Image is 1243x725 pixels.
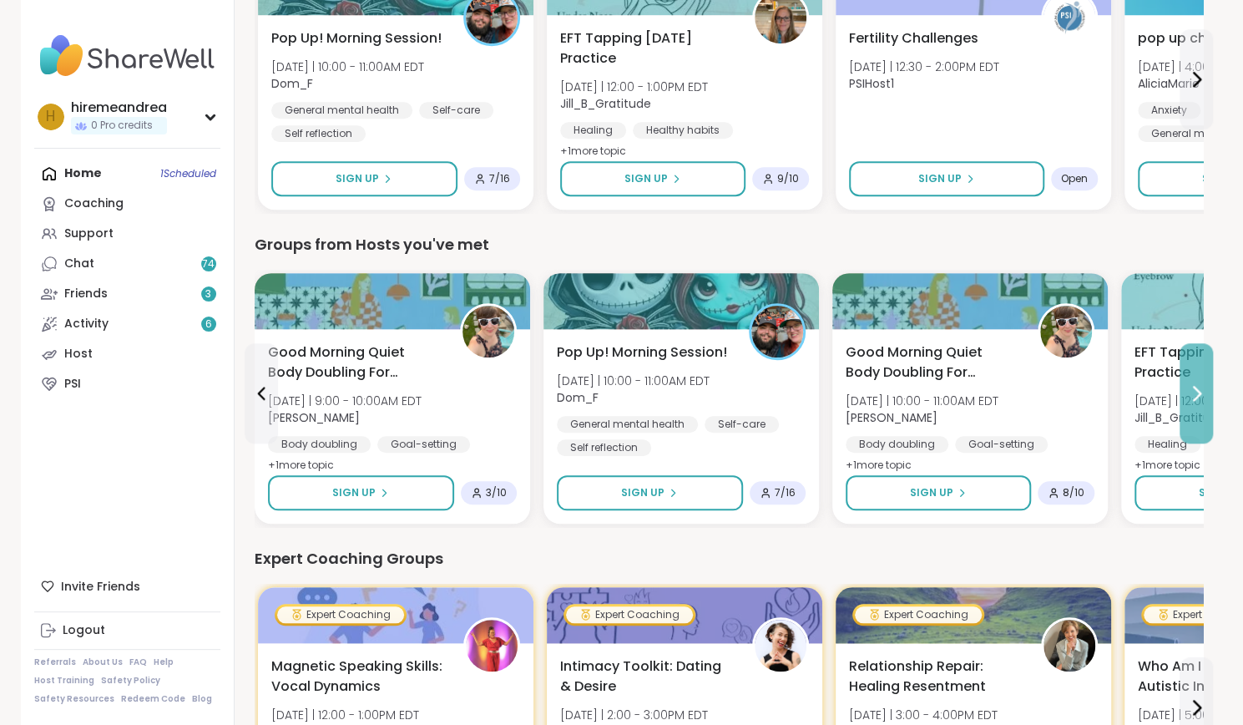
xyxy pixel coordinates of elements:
span: Sign Up [1199,485,1242,500]
div: Goal-setting [377,436,470,453]
a: Safety Resources [34,693,114,705]
span: 3 / 10 [486,486,507,499]
img: JuliaSatterlee [755,620,806,672]
div: Healthy habits [633,122,733,139]
span: Pop Up! Morning Session! [271,28,442,48]
a: Friends3 [34,279,220,309]
span: [DATE] | 12:30 - 2:00PM EDT [849,58,999,75]
a: Host [34,339,220,369]
b: Dom_F [271,75,313,92]
div: Chat [64,256,94,272]
a: Safety Policy [101,675,160,687]
div: Expert Coaching [277,606,404,623]
span: 6 [205,317,212,332]
span: [DATE] | 10:00 - 11:00AM EDT [846,393,998,409]
div: Logout [63,622,105,639]
b: Jill_B_Gratitude [1134,409,1225,426]
div: Self reflection [557,439,651,456]
img: MichelleWillard [1043,620,1095,672]
span: Relationship Repair: Healing Resentment [849,657,1023,697]
a: FAQ [129,657,147,668]
a: Chat74 [34,249,220,279]
b: Jill_B_Gratitude [560,95,651,112]
span: 9 / 10 [777,172,799,185]
a: Referrals [34,657,76,668]
span: [DATE] | 10:00 - 11:00AM EDT [557,373,710,389]
span: Magnetic Speaking Skills: Vocal Dynamics [271,657,445,697]
button: Sign Up [560,161,745,196]
div: Anxiety [1138,102,1200,119]
span: EFT Tapping [DATE] Practice [560,28,734,68]
a: Logout [34,616,220,646]
button: Sign Up [557,475,743,510]
img: Adrienne_QueenOfTheDawn [1040,306,1092,357]
span: 0 Pro credits [91,119,153,133]
img: ShareWell Nav Logo [34,27,220,85]
div: Coaching [64,195,124,212]
a: Redeem Code [121,693,185,705]
div: Expert Coaching [566,606,693,623]
div: Friends [64,286,108,302]
div: Host [64,346,93,362]
button: Sign Up [268,475,454,510]
div: Body doubling [268,436,371,453]
span: 7 / 16 [775,486,796,499]
div: Self-care [419,102,493,119]
span: [DATE] | 3:00 - 4:00PM EDT [849,707,998,723]
span: 8 / 10 [1063,486,1084,499]
div: Groups from Hosts you've met [255,233,1203,256]
span: Sign Up [918,171,962,186]
span: Good Morning Quiet Body Doubling For Productivity [268,342,442,383]
span: 74 [202,257,215,271]
span: Intimacy Toolkit: Dating & Desire [560,657,734,697]
b: Dom_F [557,389,599,406]
a: Help [154,657,174,668]
img: Lisa_LaCroix [466,620,518,672]
div: Activity [64,316,109,332]
div: Healing [1134,436,1200,453]
span: [DATE] | 9:00 - 10:00AM EDT [268,393,422,409]
div: Invite Friends [34,571,220,601]
span: Pop Up! Morning Session! [557,342,727,362]
span: [DATE] | 2:00 - 3:00PM EDT [560,707,708,723]
div: Healing [560,122,626,139]
span: Sign Up [336,171,379,186]
div: General mental health [557,416,698,433]
b: AliciaMarie [1138,75,1200,92]
div: Self reflection [271,125,366,142]
div: PSI [64,376,81,393]
span: Sign Up [624,171,668,186]
div: Support [64,226,114,242]
span: [DATE] | 10:00 - 11:00AM EDT [271,58,424,75]
a: Blog [192,693,212,705]
a: PSI [34,369,220,399]
b: PSIHost1 [849,75,894,92]
span: [DATE] | 12:00 - 1:00PM EDT [271,707,419,723]
span: 7 / 16 [489,172,510,185]
span: Sign Up [621,485,664,500]
div: General mental health [271,102,412,119]
span: Sign Up [332,485,376,500]
div: Expert Coaching [855,606,982,623]
div: Body doubling [846,436,948,453]
span: Good Morning Quiet Body Doubling For Productivity [846,342,1019,383]
div: Self-care [705,416,779,433]
button: Sign Up [849,161,1044,196]
a: Support [34,219,220,249]
img: Dom_F [751,306,803,357]
div: hiremeandrea [71,99,167,117]
span: [DATE] | 12:00 - 1:00PM EDT [560,79,708,95]
a: About Us [83,657,123,668]
a: Activity6 [34,309,220,339]
button: Sign Up [271,161,457,196]
b: [PERSON_NAME] [846,409,937,426]
img: Adrienne_QueenOfTheDawn [462,306,514,357]
a: Coaching [34,189,220,219]
a: Host Training [34,675,94,687]
div: Goal-setting [955,436,1048,453]
div: Expert Coaching Groups [255,547,1203,570]
span: 3 [205,287,211,302]
b: [PERSON_NAME] [268,409,360,426]
span: h [46,106,55,128]
span: Fertility Challenges [849,28,978,48]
